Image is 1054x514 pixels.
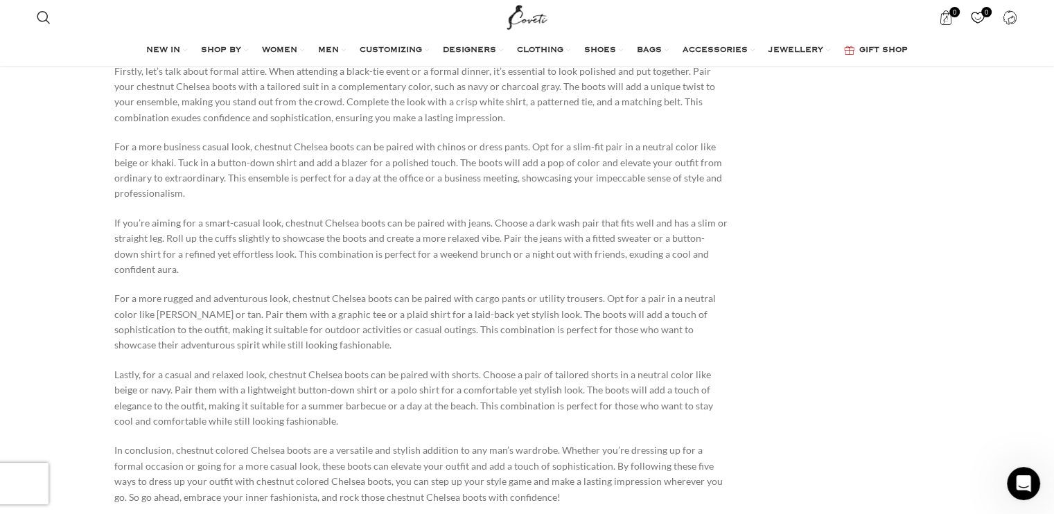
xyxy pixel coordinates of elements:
[318,37,346,64] a: MEN
[1007,467,1040,500] iframe: Intercom live chat
[146,45,180,56] span: NEW IN
[637,45,662,56] span: BAGS
[517,45,563,56] span: CLOTHING
[30,3,58,31] a: Search
[683,37,755,64] a: ACCESSORIES
[318,45,339,56] span: MEN
[637,37,669,64] a: BAGS
[114,443,729,505] p: In conclusion, chestnut colored Chelsea boots are a versatile and stylish addition to any man’s w...
[844,37,908,64] a: GIFT SHOP
[584,37,623,64] a: SHOES
[768,45,823,56] span: JEWELLERY
[859,45,908,56] span: GIFT SHOP
[949,7,960,17] span: 0
[360,37,429,64] a: CUSTOMIZING
[114,367,729,429] p: Lastly, for a casual and relaxed look, chestnut Chelsea boots can be paired with shorts. Choose a...
[443,45,496,56] span: DESIGNERS
[504,10,550,22] a: Site logo
[146,37,187,64] a: NEW IN
[262,45,297,56] span: WOMEN
[114,64,729,126] p: Firstly, let’s talk about formal attire. When attending a black-tie event or a formal dinner, it’...
[114,291,729,353] p: For a more rugged and adventurous look, chestnut Chelsea boots can be paired with cargo pants or ...
[768,37,830,64] a: JEWELLERY
[114,139,729,202] p: For a more business casual look, chestnut Chelsea boots can be paired with chinos or dress pants....
[964,3,992,31] a: 0
[964,3,992,31] div: My Wishlist
[201,45,241,56] span: SHOP BY
[683,45,748,56] span: ACCESSORIES
[114,215,729,278] p: If you’re aiming for a smart-casual look, chestnut Chelsea boots can be paired with jeans. Choose...
[30,37,1024,64] div: Main navigation
[201,37,248,64] a: SHOP BY
[932,3,960,31] a: 0
[360,45,422,56] span: CUSTOMIZING
[517,37,570,64] a: CLOTHING
[262,37,304,64] a: WOMEN
[584,45,616,56] span: SHOES
[844,46,854,55] img: GiftBag
[981,7,992,17] span: 0
[443,37,503,64] a: DESIGNERS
